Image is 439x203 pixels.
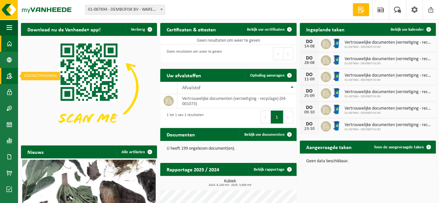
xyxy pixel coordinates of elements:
[345,40,433,45] span: Vertrouwelijke documenten (vernietiging - recyclage)
[283,111,293,123] button: Next
[306,159,429,164] p: Geen data beschikbaar.
[303,56,316,61] div: DO
[303,77,316,82] div: 11-09
[242,23,296,36] a: Bekijk uw certificaten
[303,110,316,115] div: 09-10
[303,44,316,49] div: 14-08
[303,127,316,131] div: 23-10
[163,110,203,124] div: 1 tot 1 van 1 resultaten
[331,54,342,65] img: WB-0240-HPE-BE-09
[303,89,316,94] div: DO
[345,62,433,66] span: 01-087694 - DEMBOFISK BV
[303,94,316,98] div: 25-09
[21,23,107,36] h2: Download nu de Vanheede+ app!
[374,145,424,149] span: Toon de aangevraagde taken
[163,47,222,61] div: Geen resultaten om weer te geven
[303,105,316,110] div: DO
[163,184,296,187] span: 2024: 6,240 m3 - 2025: 3,600 m3
[245,69,296,82] a: Ophaling aanvragen
[182,85,200,91] span: Afvalstof
[331,38,342,49] img: WB-0240-HPE-BE-09
[303,122,316,127] div: DO
[345,78,433,82] span: 01-087694 - DEMBOFISK BV
[300,141,358,153] h2: Aangevraagde taken
[85,5,165,14] span: 01-087694 - DEMBOFISK BV - WAREGEM
[345,128,433,132] span: 01-087694 - DEMBOFISK BV
[345,111,433,115] span: 01-087694 - DEMBOFISK BV
[21,145,50,158] h2: Nieuws
[249,163,296,176] a: Bekijk rapportage
[345,73,433,78] span: Vertrouwelijke documenten (vernietiging - recyclage)
[331,87,342,98] img: WB-0240-HPE-BE-09
[131,27,145,32] span: Verberg
[160,36,296,45] td: Geen resultaten om weer te geven
[167,146,290,151] p: U heeft 199 ongelezen document(en).
[303,39,316,44] div: DO
[345,57,433,62] span: Vertrouwelijke documenten (vernietiging - recyclage)
[331,120,342,131] img: WB-0240-HPE-BE-09
[163,179,296,187] h3: Kubiek
[160,163,226,176] h2: Rapportage 2025 / 2024
[21,36,157,138] img: Download de VHEPlus App
[385,23,435,36] a: Bekijk uw kalender
[345,123,433,128] span: Vertrouwelijke documenten (vernietiging - recyclage)
[177,94,296,108] td: vertrouwelijke documenten (vernietiging - recyclage) (04-001073)
[331,71,342,82] img: WB-0240-HPE-BE-09
[303,72,316,77] div: DO
[126,23,156,36] button: Verberg
[273,47,283,60] button: Previous
[160,69,208,81] h2: Uw afvalstoffen
[283,47,293,60] button: Next
[369,141,435,154] a: Toon de aangevraagde taken
[345,95,433,99] span: 01-087694 - DEMBOFISK BV
[160,23,222,36] h2: Certificaten & attesten
[244,133,285,137] span: Bekijk uw documenten
[116,145,156,158] a: Alle artikelen
[303,61,316,65] div: 28-08
[85,5,165,15] span: 01-087694 - DEMBOFISK BV - WAREGEM
[345,106,433,111] span: Vertrouwelijke documenten (vernietiging - recyclage)
[160,128,201,141] h2: Documenten
[391,27,424,32] span: Bekijk uw kalender
[271,111,283,123] button: 1
[331,104,342,115] img: WB-0240-HPE-BE-09
[239,128,296,141] a: Bekijk uw documenten
[247,27,285,32] span: Bekijk uw certificaten
[345,90,433,95] span: Vertrouwelijke documenten (vernietiging - recyclage)
[300,23,351,36] h2: Ingeplande taken
[250,73,285,78] span: Ophaling aanvragen
[345,45,433,49] span: 01-087694 - DEMBOFISK BV
[260,111,271,123] button: Previous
